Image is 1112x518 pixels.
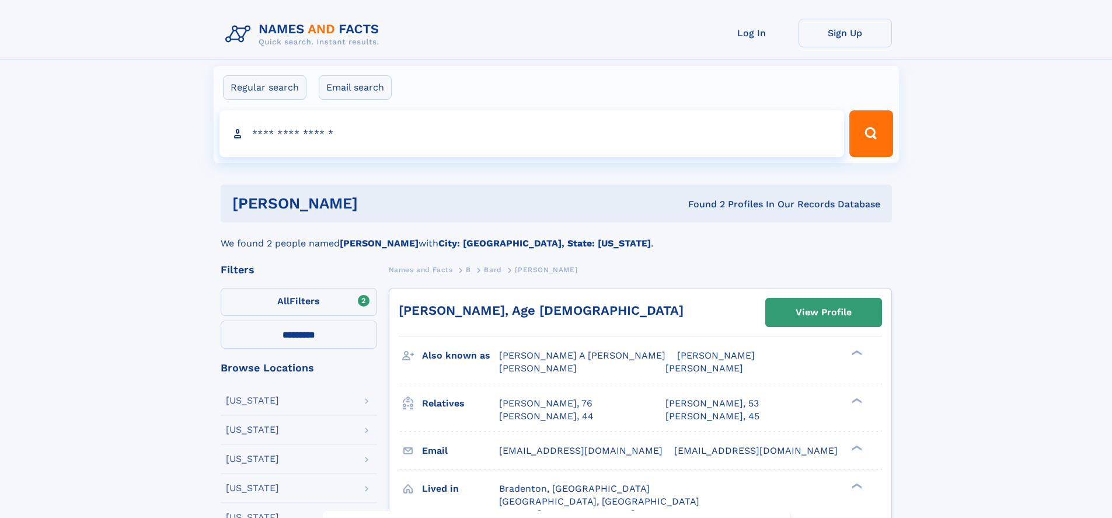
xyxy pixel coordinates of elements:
a: [PERSON_NAME], 53 [665,397,759,410]
span: [PERSON_NAME] [499,363,577,374]
a: [PERSON_NAME], 76 [499,397,592,410]
label: Email search [319,75,392,100]
div: ❯ [849,349,863,357]
h3: Also known as [422,346,499,366]
a: Log In [705,19,799,47]
div: ❯ [849,482,863,489]
a: View Profile [766,298,881,326]
span: All [277,295,290,307]
div: ❯ [849,397,863,404]
div: ❯ [849,444,863,451]
img: Logo Names and Facts [221,19,389,50]
button: Search Button [849,110,893,157]
div: [US_STATE] [226,425,279,434]
a: [PERSON_NAME], 45 [665,410,759,423]
a: Sign Up [799,19,892,47]
span: [PERSON_NAME] [665,363,743,374]
label: Filters [221,288,377,316]
b: City: [GEOGRAPHIC_DATA], State: [US_STATE] [438,238,651,249]
div: [US_STATE] [226,396,279,405]
a: Names and Facts [389,262,453,277]
h3: Relatives [422,394,499,413]
div: View Profile [796,299,852,326]
span: [PERSON_NAME] [677,350,755,361]
a: B [466,262,471,277]
h3: Lived in [422,479,499,499]
div: Filters [221,265,377,275]
span: Bard [484,266,501,274]
div: [US_STATE] [226,454,279,464]
span: [EMAIL_ADDRESS][DOMAIN_NAME] [674,445,838,456]
span: Bradenton, [GEOGRAPHIC_DATA] [499,483,650,494]
span: [GEOGRAPHIC_DATA], [GEOGRAPHIC_DATA] [499,496,699,507]
span: [EMAIL_ADDRESS][DOMAIN_NAME] [499,445,663,456]
h1: [PERSON_NAME] [232,196,523,211]
div: [US_STATE] [226,484,279,493]
span: [PERSON_NAME] A [PERSON_NAME] [499,350,665,361]
input: search input [219,110,845,157]
a: [PERSON_NAME], Age [DEMOGRAPHIC_DATA] [399,303,684,318]
h3: Email [422,441,499,461]
b: [PERSON_NAME] [340,238,419,249]
span: B [466,266,471,274]
div: Browse Locations [221,363,377,373]
a: Bard [484,262,501,277]
span: [PERSON_NAME] [515,266,577,274]
label: Regular search [223,75,306,100]
div: Found 2 Profiles In Our Records Database [523,198,880,211]
a: [PERSON_NAME], 44 [499,410,594,423]
div: We found 2 people named with . [221,223,892,251]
